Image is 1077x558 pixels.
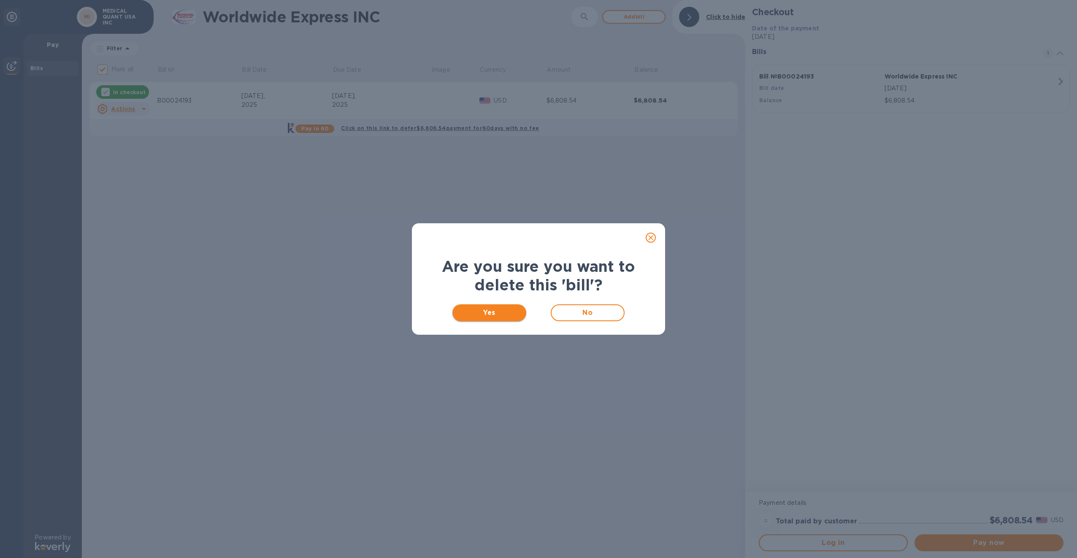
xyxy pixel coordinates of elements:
span: Yes [459,308,520,318]
b: Are you sure you want to delete this 'bill'? [442,257,635,294]
button: No [551,304,625,321]
button: close [641,228,661,248]
button: Yes [452,304,526,321]
span: No [558,308,617,318]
